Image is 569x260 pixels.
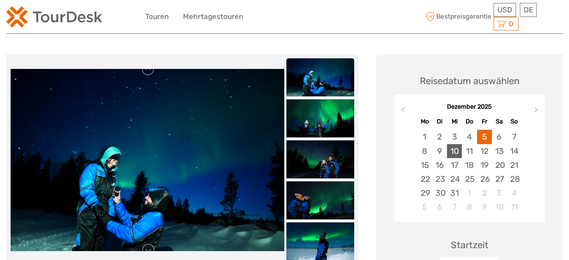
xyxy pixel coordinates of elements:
[395,105,409,118] button: Previous Month
[451,238,489,252] div: Startzeit
[507,200,522,214] div: Choose Sonntag, 11. Januar 2026
[432,172,447,186] div: Choose Dienstag, 23. Dezember 2025
[417,130,432,144] div: Choose Montag, 1. Dezember 2025
[507,130,522,144] div: Choose Sonntag, 7. Dezember 2025
[492,200,507,214] div: Choose Samstag, 10. Januar 2026
[447,172,462,186] div: Choose Mittwoch, 24. Dezember 2025
[432,186,447,200] div: Choose Dienstag, 30. Dezember 2025
[462,116,477,127] div: Do
[417,116,432,127] div: Mo
[477,144,492,158] div: Choose Freitag, 12. Dezember 2025
[492,172,507,186] div: Choose Samstag, 27. Dezember 2025
[286,140,354,178] img: 9e8b20311d23421eb2a58fb7b39aeb1e_slider_thumbnail.jpeg
[477,186,492,200] div: Choose Freitag, 2. Januar 2026
[417,172,432,186] div: Choose Montag, 22. Dezember 2025
[462,144,477,158] div: Choose Donnerstag, 11. Dezember 2025
[477,116,492,127] div: Fr
[477,200,492,214] div: Choose Freitag, 9. Januar 2026
[286,99,354,137] img: 3daa222ab3e7450f819d929a20d89e63_slider_thumbnail.jpeg
[11,69,284,251] img: f7649798a8304fc09e928dafa2a9a3de_main_slider.jpeg
[492,186,507,200] div: Choose Samstag, 3. Januar 2026
[432,158,447,172] div: Choose Dienstag, 16. Dezember 2025
[432,130,447,144] div: Choose Dienstag, 2. Dezember 2025
[447,144,462,158] div: Choose Mittwoch, 10. Dezember 2025
[497,5,512,14] span: USD
[417,186,432,200] div: Choose Montag, 29. Dezember 2025
[417,200,432,214] div: Choose Montag, 5. Januar 2026
[462,158,477,172] div: Choose Donnerstag, 18. Dezember 2025
[492,158,507,172] div: Choose Samstag, 20. Dezember 2025
[183,11,243,23] a: Mehrtagestouren
[447,116,462,127] div: Mi
[417,158,432,172] div: Choose Montag, 15. Dezember 2025
[507,144,522,158] div: Choose Sonntag, 14. Dezember 2025
[432,116,447,127] div: Di
[420,74,519,88] div: Reisedatum auswählen
[286,181,354,219] img: 6829b1eeb70040ac992e184279cd4117_slider_thumbnail.jpeg
[447,158,462,172] div: Choose Mittwoch, 17. Dezember 2025
[477,158,492,172] div: Choose Freitag, 19. Dezember 2025
[477,172,492,186] div: Choose Freitag, 26. Dezember 2025
[462,172,477,186] div: Choose Donnerstag, 25. Dezember 2025
[6,6,102,27] img: 2254-3441b4b5-4e5f-4d00-b396-31f1d84a6ebf_logo_small.png
[462,186,477,200] div: Choose Donnerstag, 1. Januar 2026
[447,186,462,200] div: Choose Mittwoch, 31. Dezember 2025
[508,19,515,28] span: 0
[530,105,544,118] button: Next Month
[447,130,462,144] div: Choose Mittwoch, 3. Dezember 2025
[145,11,169,23] a: Touren
[394,103,545,112] div: Dezember 2025
[477,130,492,144] div: Choose Freitag, 5. Dezember 2025
[417,144,432,158] div: Choose Montag, 8. Dezember 2025
[507,116,522,127] div: So
[492,144,507,158] div: Choose Samstag, 13. Dezember 2025
[492,130,507,144] div: Choose Samstag, 6. Dezember 2025
[447,200,462,214] div: Choose Mittwoch, 7. Januar 2026
[462,130,477,144] div: Choose Donnerstag, 4. Dezember 2025
[432,200,447,214] div: Choose Dienstag, 6. Januar 2026
[286,58,354,96] img: f7649798a8304fc09e928dafa2a9a3de_slider_thumbnail.jpeg
[492,116,507,127] div: Sa
[432,144,447,158] div: Choose Dienstag, 9. Dezember 2025
[424,10,492,24] span: Bestpreisgarantie
[462,200,477,214] div: Choose Donnerstag, 8. Januar 2026
[507,186,522,200] div: Choose Sonntag, 4. Januar 2026
[397,130,542,214] div: month 2025-12
[507,172,522,186] div: Choose Sonntag, 28. Dezember 2025
[520,3,537,17] div: DE
[507,158,522,172] div: Choose Sonntag, 21. Dezember 2025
